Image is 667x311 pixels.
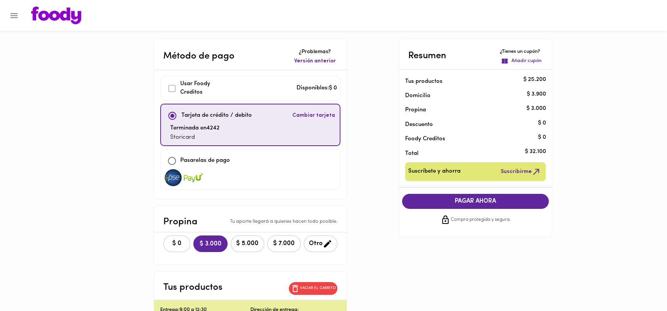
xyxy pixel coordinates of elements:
span: PAGAR AHORA [410,198,541,205]
p: Vaciar el carrito [300,286,336,291]
button: Suscribirme [499,165,543,178]
p: Propina [405,106,534,114]
p: Tus productos [405,77,534,86]
p: Foody Creditos [405,135,534,143]
img: logo.png [31,7,81,24]
p: Resumen [408,49,446,63]
img: visa [184,169,203,186]
span: Suscríbete y ahorra [408,167,461,177]
span: Otro [309,239,332,249]
p: Usar Foody Creditos [180,80,233,97]
p: Tarjeta de crédito / debito [181,111,252,120]
p: $ 0 [538,119,546,127]
button: Versión anterior [293,56,337,67]
span: $ 0 [168,240,185,247]
button: $ 7.000 [267,235,301,252]
button: Menu [5,6,23,25]
button: $ 5.000 [231,235,264,252]
span: $ 7.000 [272,240,296,247]
p: Descuento [405,121,433,129]
p: Storicard [170,133,220,142]
p: Tus productos [163,281,223,294]
button: Vaciar el carrito [289,282,337,295]
p: Domicilio [405,92,431,100]
p: $ 0 [538,133,546,141]
span: Suscribirme [500,167,541,177]
p: Disponibles: $ 0 [297,84,337,93]
span: $ 3.000 [199,240,221,248]
p: Tu aporte llegará a quienes hacen todo posible. [230,218,337,225]
button: Otro [304,235,337,252]
p: $ 3.000 [526,104,546,113]
iframe: Messagebird Livechat Widget [622,266,659,303]
p: $ 32.100 [525,148,546,156]
p: Añadir cupón [511,57,541,65]
span: Cambiar tarjeta [292,112,335,119]
p: Terminada en 4242 [170,124,220,133]
img: visa [164,169,183,186]
p: Pasarelas de pago [180,156,230,165]
button: $ 0 [163,235,190,252]
span: Compra protegida y segura. [451,216,511,224]
button: Cambiar tarjeta [291,108,337,124]
p: ¿Tienes un cupón? [499,48,543,55]
button: PAGAR AHORA [402,194,549,209]
p: Total [405,150,534,158]
p: ¿Problemas? [293,48,337,56]
span: Versión anterior [294,57,336,65]
span: $ 5.000 [236,240,259,247]
button: Añadir cupón [499,56,543,66]
p: $ 25.200 [523,76,546,84]
p: $ 3.900 [526,90,546,98]
p: Propina [163,215,198,229]
button: $ 3.000 [193,235,228,252]
p: Método de pago [163,49,235,63]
